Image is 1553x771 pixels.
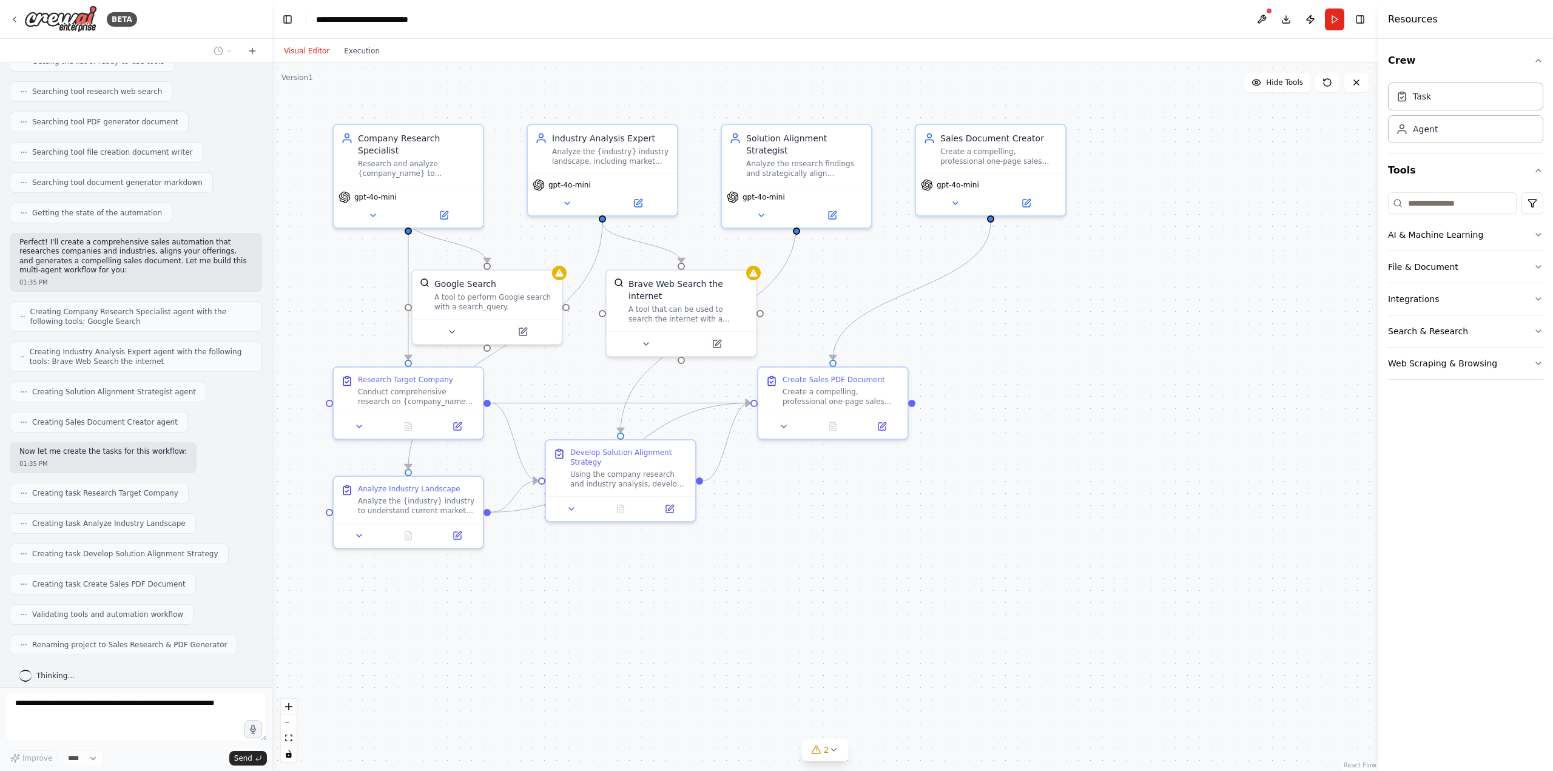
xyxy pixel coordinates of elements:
div: A tool to perform Google search with a search_query. [434,292,554,312]
button: Hide right sidebar [1352,11,1369,28]
div: Create Sales PDF DocumentCreate a compelling, professional one-page sales document in PDF-ready f... [757,366,909,440]
span: 2 [824,744,829,756]
div: A tool that can be used to search the internet with a search_query. [628,305,749,324]
g: Edge from bd72e644-5b25-4322-910e-2d55d38298eb to 23f24195-67e7-409f-895d-d2235afcaef8 [402,220,493,263]
g: Edge from 9322cf3e-f1aa-4842-9e65-30f4c762f42c to 52eae8b2-3a38-478d-abda-16e5bcff6282 [491,397,750,409]
span: Searching tool PDF generator document [32,117,178,127]
span: gpt-4o-mini [937,180,979,190]
g: Edge from 320343c7-1e2d-434e-a261-851330568d20 to 2b651c60-2b34-4c18-8a39-20b055e0bb38 [491,474,538,518]
div: Research Target CompanyConduct comprehensive research on {company_name} to understand their busin... [332,366,484,440]
button: Send [229,751,267,766]
button: Open in side panel [798,208,866,223]
button: No output available [383,528,434,543]
nav: breadcrumb [316,13,439,25]
button: Improve [5,750,58,766]
button: Open in side panel [436,528,478,543]
div: Google Search [434,278,496,290]
div: Analyze Industry LandscapeAnalyze the {industry} industry to understand current market trends, co... [332,476,484,549]
button: zoom out [281,715,297,730]
button: Switch to previous chat [209,44,238,58]
span: Validating tools and automation workflow [32,610,183,619]
button: Integrations [1388,283,1543,315]
div: Crew [1388,78,1543,153]
span: gpt-4o-mini [743,192,785,202]
img: SerplyWebSearchTool [420,278,430,288]
a: React Flow attribution [1344,762,1376,769]
button: Search & Research [1388,315,1543,347]
span: Creating task Develop Solution Alignment Strategy [32,549,218,559]
div: 01:35 PM [19,459,187,468]
div: Create Sales PDF Document [783,375,885,385]
div: Analyze the {industry} industry to understand current market trends, competitive dynamics, regula... [358,496,476,516]
button: No output available [383,419,434,434]
button: Open in side panel [992,196,1060,210]
span: gpt-4o-mini [354,192,397,202]
button: Hide Tools [1244,73,1310,92]
div: Solution Alignment Strategist [746,132,864,157]
div: Develop Solution Alignment StrategyUsing the company research and industry analysis, develop a st... [545,439,696,522]
button: AI & Machine Learning [1388,219,1543,251]
span: Creating Solution Alignment Strategist agent [32,387,196,397]
button: Web Scraping & Browsing [1388,348,1543,379]
div: Create a compelling, professional one-page sales document in PDF-ready format that can be easily ... [783,387,900,406]
span: gpt-4o-mini [548,180,591,190]
span: Searching tool research web search [32,87,162,96]
button: toggle interactivity [281,746,297,762]
g: Edge from 48d97e46-614e-4846-a791-99a8cfd8edd8 to 52eae8b2-3a38-478d-abda-16e5bcff6282 [827,223,997,360]
span: Renaming project to Sales Research & PDF Generator [32,640,227,650]
button: Open in side panel [488,325,557,339]
button: File & Document [1388,251,1543,283]
button: Open in side panel [861,419,903,434]
div: Agent [1413,123,1438,135]
button: 2 [802,739,849,761]
g: Edge from 320343c7-1e2d-434e-a261-851330568d20 to 52eae8b2-3a38-478d-abda-16e5bcff6282 [491,397,750,518]
div: Version 1 [281,73,313,82]
div: Analyze the research findings and strategically align {your_offerings} with {company_name}'s spec... [746,159,864,178]
div: Create a compelling, professional one-page sales document that effectively communicates the value... [940,147,1058,166]
button: Open in side panel [682,337,751,351]
div: Company Research SpecialistResearch and analyze {company_name} to understand their business model... [332,124,484,229]
span: Creating task Analyze Industry Landscape [32,519,186,528]
div: Industry Analysis Expert [552,132,670,144]
div: Research Target Company [358,375,453,385]
g: Edge from 2b651c60-2b34-4c18-8a39-20b055e0bb38 to 52eae8b2-3a38-478d-abda-16e5bcff6282 [703,397,750,487]
div: Sales Document Creator [940,132,1058,144]
p: Now let me create the tasks for this workflow: [19,447,187,457]
span: Creating Company Research Specialist agent with the following tools: Google Search [30,307,252,326]
span: Creating task Create Sales PDF Document [32,579,186,589]
button: Start a new chat [243,44,262,58]
button: Visual Editor [277,44,337,58]
div: React Flow controls [281,699,297,762]
div: 01:35 PM [19,278,252,287]
button: Open in side panel [409,208,478,223]
div: Conduct comprehensive research on {company_name} to understand their business model, recent devel... [358,387,476,406]
span: Creating task Research Target Company [32,488,178,498]
button: Crew [1388,44,1543,78]
div: Using the company research and industry analysis, develop a strategic alignment between {your_off... [570,470,688,489]
span: Send [234,753,252,763]
button: No output available [807,419,859,434]
span: Getting the state of the automation [32,208,162,218]
button: zoom in [281,699,297,715]
span: Thinking... [36,671,75,681]
button: Open in side panel [604,196,672,210]
div: Company Research Specialist [358,132,476,157]
div: BraveSearchToolBrave Web Search the internetA tool that can be used to search the internet with a... [605,269,757,357]
div: Sales Document CreatorCreate a compelling, professional one-page sales document that effectively ... [915,124,1066,217]
button: No output available [595,502,647,516]
span: Improve [22,753,52,763]
g: Edge from 5645cef1-a1f1-45a3-adae-828bb036d30a to 320343c7-1e2d-434e-a261-851330568d20 [402,223,608,469]
span: Searching tool file creation document writer [32,147,193,157]
button: Execution [337,44,387,58]
button: Click to speak your automation idea [244,720,262,738]
g: Edge from 5645cef1-a1f1-45a3-adae-828bb036d30a to 4e780f6c-4638-4553-a481-cdd93d2d6b1d [596,223,687,263]
span: Searching tool document generator markdown [32,178,203,187]
g: Edge from 9322cf3e-f1aa-4842-9e65-30f4c762f42c to 2b651c60-2b34-4c18-8a39-20b055e0bb38 [491,397,538,487]
button: Hide left sidebar [279,11,296,28]
div: Research and analyze {company_name} to understand their business model, recent developments, chal... [358,159,476,178]
span: Creating Industry Analysis Expert agent with the following tools: Brave Web Search the internet [30,347,252,366]
div: Task [1413,90,1431,103]
div: Brave Web Search the internet [628,278,749,302]
div: Develop Solution Alignment Strategy [570,448,688,467]
img: Logo [24,5,97,33]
